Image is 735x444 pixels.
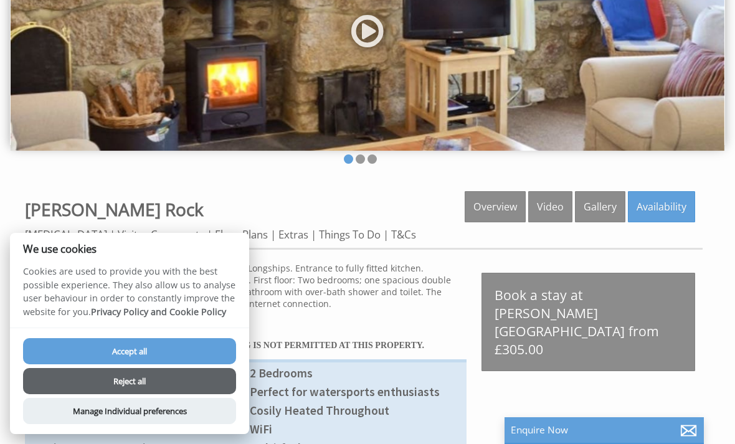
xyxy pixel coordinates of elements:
a: Video [528,191,572,222]
a: Book a stay at [PERSON_NAME][GEOGRAPHIC_DATA] from £305.00 [481,273,695,371]
a: [PERSON_NAME] Rock [25,197,204,221]
a: T&Cs [391,227,416,242]
a: Gallery [575,191,625,222]
a: Floor Plans [215,227,268,242]
a: Things To Do [319,227,381,242]
a: Visitor Comments [118,227,204,242]
li: WiFi [246,420,467,438]
a: [MEDICAL_DATA] [25,227,107,242]
li: Cosily Heated Throughout [246,401,467,420]
p: Enquire Now [511,423,698,437]
a: Availability [628,191,695,222]
button: Manage Individual preferences [23,398,236,424]
button: Accept all [23,338,236,364]
h2: We use cookies [10,243,249,255]
a: Extras [278,227,308,242]
button: Reject all [23,368,236,394]
li: 2 Bedrooms [246,364,467,382]
a: Overview [465,191,526,222]
a: Privacy Policy and Cookie Policy [91,306,226,318]
b: . [422,341,425,350]
li: Perfect for watersports enthusiasts [246,382,467,401]
p: Cookies are used to provide you with the best possible experience. They also allow us to analyse ... [10,265,249,328]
